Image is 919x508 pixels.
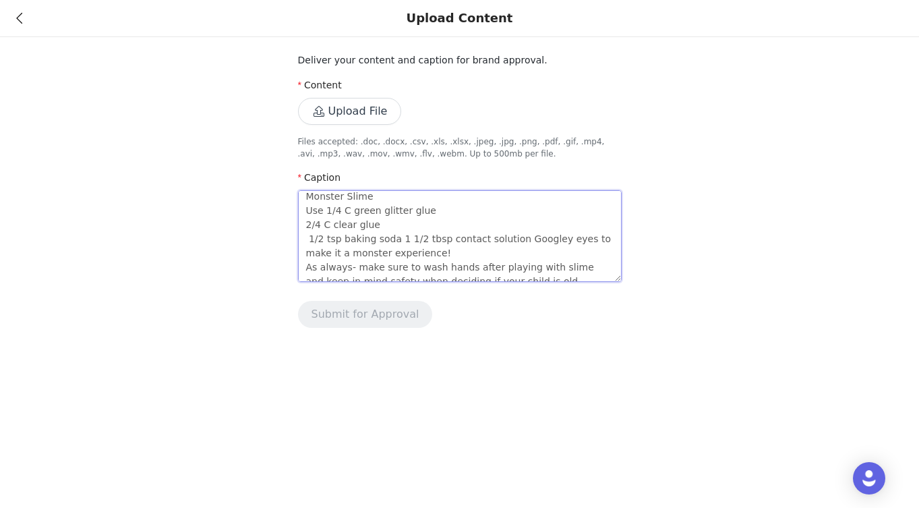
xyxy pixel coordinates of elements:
div: Open Intercom Messenger [853,462,885,495]
div: Upload Content [407,11,513,26]
label: Caption [298,172,341,183]
span: Upload File [298,107,402,117]
p: Deliver your content and caption for brand approval. [298,53,622,67]
p: Files accepted: .doc, .docx, .csv, .xls, .xlsx, .jpeg, .jpg, .png, .pdf, .gif, .mp4, .avi, .mp3, ... [298,136,622,160]
button: Upload File [298,98,402,125]
button: Submit for Approval [298,301,433,328]
label: Content [298,80,342,90]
